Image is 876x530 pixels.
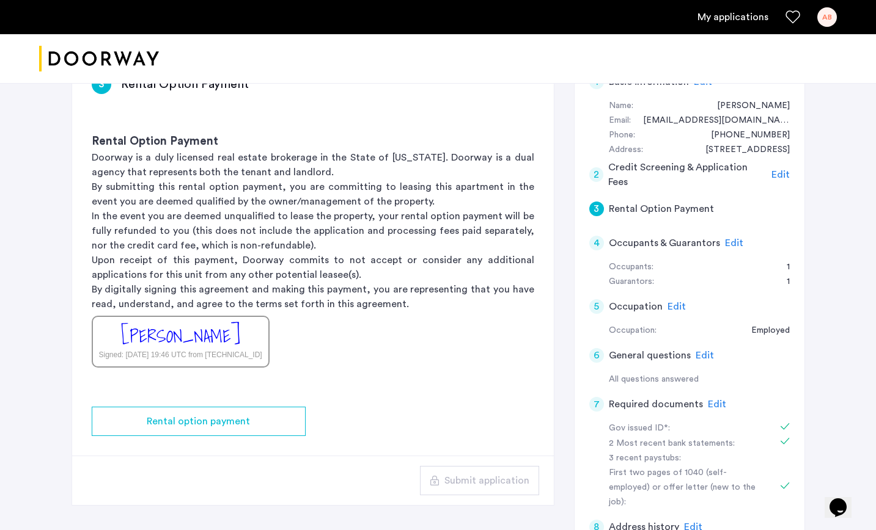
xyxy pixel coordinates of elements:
div: 4 [589,236,604,250]
div: 1 [775,260,790,275]
div: 2 [589,167,604,182]
div: Occupants: [609,260,653,275]
h5: Credit Screening & Application Fees [608,160,767,189]
div: First two pages of 1040 (self-employed) or offer letter (new to the job): [609,466,763,510]
div: Employed [739,324,790,338]
p: Doorway is a duly licensed real estate brokerage in the State of [US_STATE]. Doorway is a dual ag... [92,150,534,180]
span: Submit application [444,473,529,488]
div: Address: [609,143,643,158]
button: button [92,407,306,436]
span: Edit [668,302,686,311]
span: Edit [696,350,714,360]
a: Cazamio logo [39,36,159,82]
h5: Required documents [609,397,703,412]
h5: Occupation [609,299,663,314]
div: 3 recent paystubs: [609,451,763,466]
div: 7 [589,397,604,412]
img: logo [39,36,159,82]
p: Upon receipt of this payment, Doorway commits to not accept or consider any additional applicatio... [92,253,534,282]
div: Occupation: [609,324,657,338]
h5: General questions [609,348,691,363]
div: Email: [609,114,631,128]
div: Signed: [DATE] 19:46 UTC from [TECHNICAL_ID] [99,349,262,360]
div: All questions answered [609,372,790,387]
div: 896 Gates Avenue, #2 [693,143,790,158]
a: My application [697,10,768,24]
div: Guarantors: [609,275,654,289]
p: By submitting this rental option payment, you are committing to leasing this apartment in the eve... [92,180,534,209]
div: 1 [775,275,790,289]
a: Favorites [786,10,800,24]
div: baliyah07@icloud.com [631,114,790,128]
button: button [420,466,539,495]
span: Edit [771,170,790,180]
h5: Occupants & Guarantors [609,236,720,250]
span: Edit [708,399,726,409]
p: By digitally signing this agreement and making this payment, you are representing that you have r... [92,282,534,311]
div: Aliyah Barrow [705,99,790,114]
span: Edit [725,238,743,248]
span: Rental option payment [147,414,250,429]
h3: Rental Option Payment [92,133,534,150]
div: AB [817,7,837,27]
h5: Rental Option Payment [609,201,714,216]
div: Phone: [609,128,635,143]
div: Gov issued ID*: [609,421,763,436]
div: [PERSON_NAME] [121,323,240,349]
div: 6 [589,348,604,363]
div: 2 Most recent bank statements: [609,437,763,451]
div: 3 [589,201,604,216]
div: Name: [609,99,633,114]
div: 5 [589,299,604,314]
div: +19452723045 [699,128,790,143]
p: In the event you are deemed unqualified to lease the property, your rental option payment will be... [92,209,534,253]
iframe: chat widget [825,481,864,518]
h3: Rental Option Payment [121,76,249,93]
div: 3 [92,74,111,94]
